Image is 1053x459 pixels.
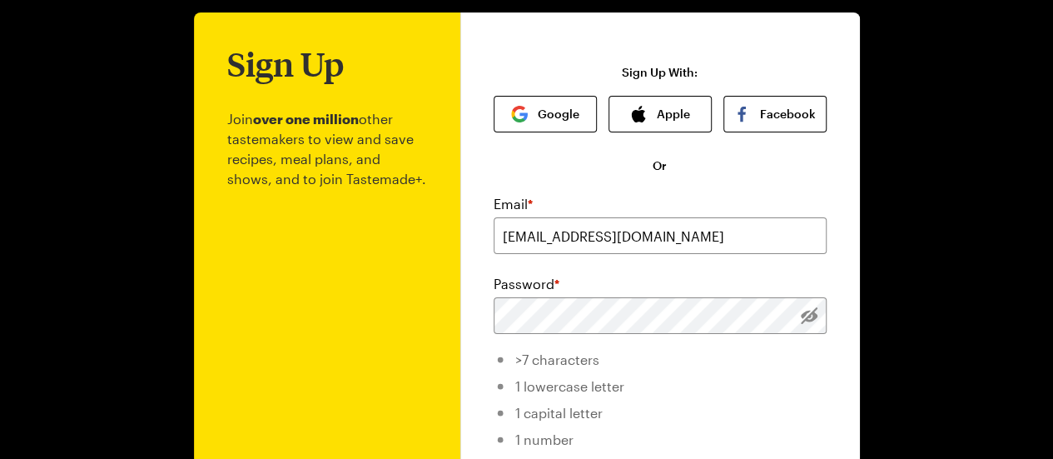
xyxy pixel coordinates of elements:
span: >7 characters [515,352,599,367]
label: Email [494,194,533,214]
label: Password [494,274,559,294]
button: Facebook [723,96,827,132]
span: 1 capital letter [515,405,603,421]
p: Sign Up With: [622,66,698,79]
span: 1 lowercase letter [515,378,624,394]
span: 1 number [515,432,574,447]
b: over one million [253,111,359,127]
span: Or [653,157,667,174]
h1: Sign Up [227,46,344,82]
button: Google [494,96,597,132]
button: Apple [608,96,712,132]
